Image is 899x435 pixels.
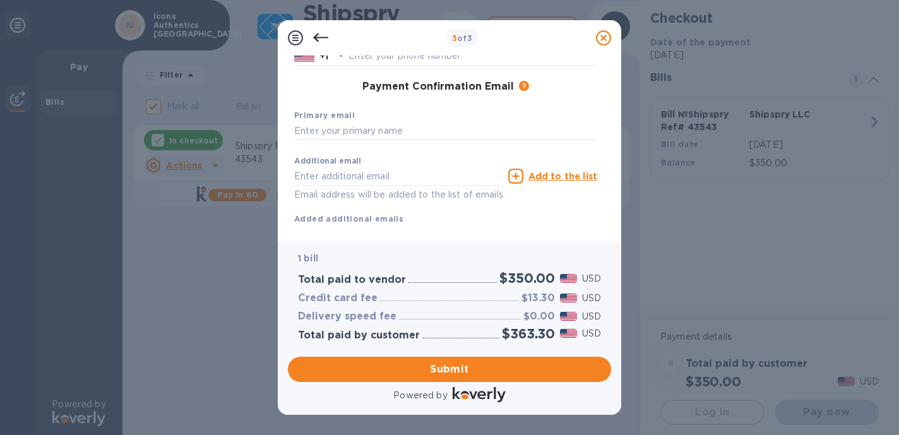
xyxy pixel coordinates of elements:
[298,330,420,342] h3: Total paid by customer
[523,311,555,323] h3: $0.00
[298,362,601,377] span: Submit
[319,50,328,63] p: +1
[298,311,396,323] h3: Delivery speed fee
[294,214,403,223] b: Added additional emails
[288,357,611,382] button: Submit
[499,270,555,286] h2: $350.00
[298,253,318,263] b: 1 bill
[298,274,406,286] h3: Total paid to vendor
[528,171,597,181] u: Add to the list
[560,274,577,283] img: USD
[560,294,577,302] img: USD
[582,292,601,305] p: USD
[294,188,503,202] p: Email address will be added to the list of emails
[582,327,601,340] p: USD
[294,49,314,63] img: US
[362,81,514,93] h3: Payment Confirmation Email
[294,167,503,186] input: Enter additional email
[393,389,447,402] p: Powered by
[452,33,457,43] span: 3
[582,272,601,285] p: USD
[298,292,378,304] h3: Credit card fee
[294,110,355,120] b: Primary email
[560,329,577,338] img: USD
[453,387,506,402] img: Logo
[294,158,361,165] label: Additional email
[294,122,597,141] input: Enter your primary name
[560,312,577,321] img: USD
[582,310,601,323] p: USD
[452,33,473,43] b: of 3
[348,47,597,66] input: Enter your phone number
[502,326,555,342] h2: $363.30
[521,292,555,304] h3: $13.30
